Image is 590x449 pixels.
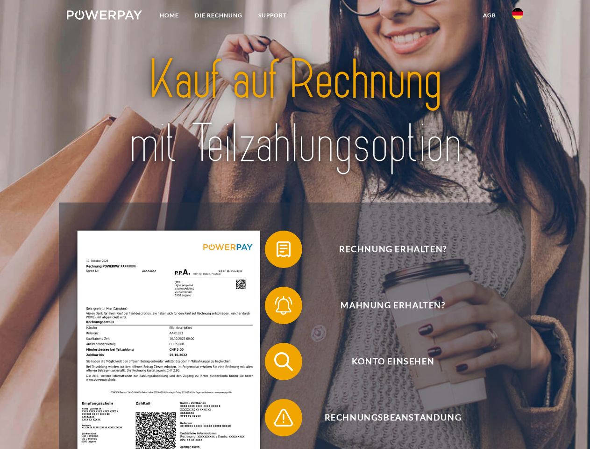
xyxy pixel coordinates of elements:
span: Mahnung erhalten? [278,287,507,324]
button: Rechnungsbeanstandung [265,399,508,436]
span: Rechnung erhalten? [278,231,507,268]
img: title-powerpay_de.svg [89,45,501,179]
img: qb_warning.svg [272,406,295,429]
button: Mahnung erhalten? [265,287,508,324]
img: qb_search.svg [272,350,295,373]
img: logo-powerpay-white.svg [67,10,142,20]
img: de [512,8,523,19]
button: Rechnung erhalten? [265,231,508,268]
a: SUPPORT [250,7,295,24]
img: qb_bell.svg [272,294,295,317]
a: agb [475,7,504,24]
span: Konto einsehen [278,343,507,380]
a: DIE RECHNUNG [187,7,250,24]
img: qb_bill.svg [272,238,295,261]
span: Rechnungsbeanstandung [278,399,507,436]
a: Home [152,7,187,24]
button: Konto einsehen [265,343,508,380]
